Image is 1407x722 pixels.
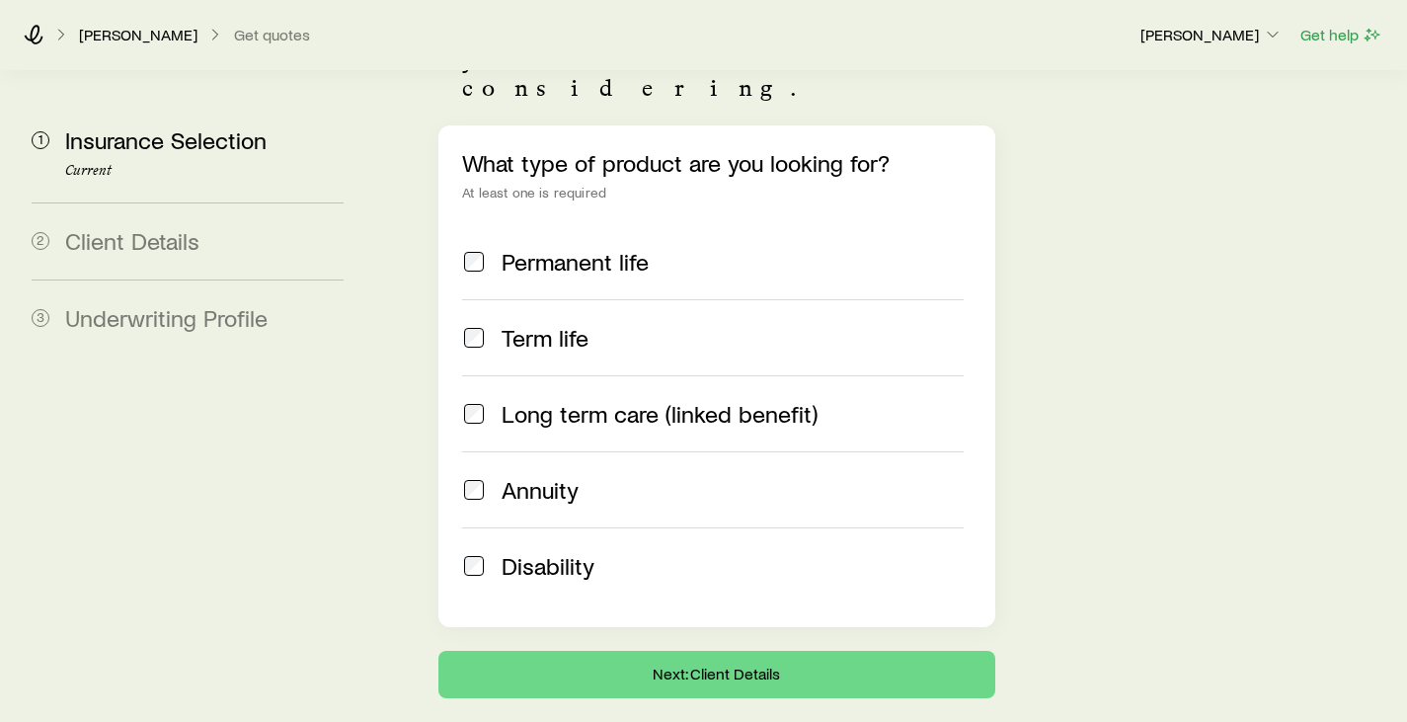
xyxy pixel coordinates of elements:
span: Permanent life [502,248,649,276]
span: Annuity [502,476,579,504]
span: 3 [32,309,49,327]
span: Long term care (linked benefit) [502,400,818,428]
span: 2 [32,232,49,250]
span: Insurance Selection [65,125,267,154]
button: Get quotes [233,26,311,44]
input: Disability [464,556,484,576]
button: Next: Client Details [438,651,994,698]
input: Permanent life [464,252,484,272]
p: [PERSON_NAME] [79,25,197,44]
input: Term life [464,328,484,348]
span: Underwriting Profile [65,303,268,332]
input: Annuity [464,480,484,500]
p: [PERSON_NAME] [1140,25,1283,44]
button: [PERSON_NAME] [1139,24,1284,47]
input: Long term care (linked benefit) [464,404,484,424]
p: What type of product are you looking for? [462,149,971,177]
span: 1 [32,131,49,149]
span: Term life [502,324,588,352]
p: Current [65,163,344,179]
span: Client Details [65,226,199,255]
div: At least one is required [462,185,971,201]
button: Get help [1299,24,1383,46]
span: Disability [502,552,594,580]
